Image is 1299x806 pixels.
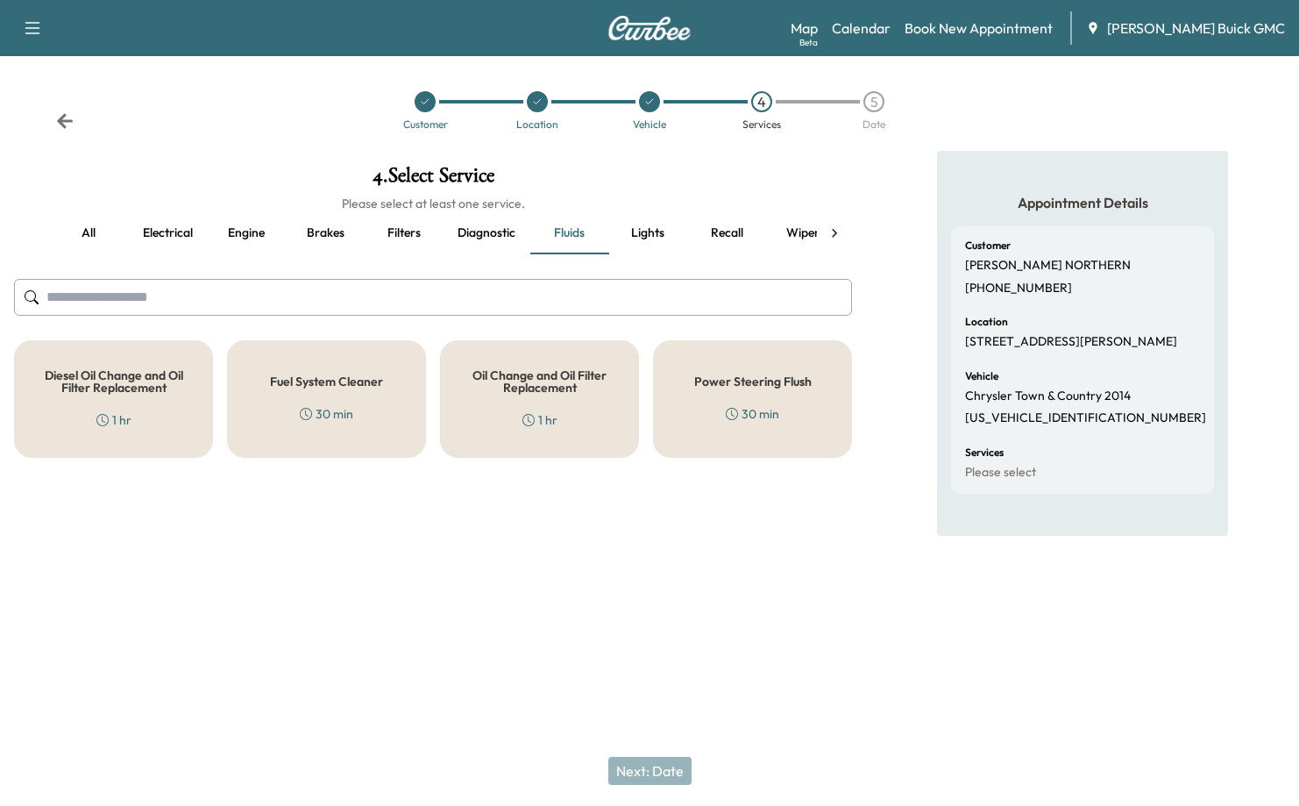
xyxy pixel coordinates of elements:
[965,410,1206,426] p: [US_VEHICLE_IDENTIFICATION_NUMBER]
[694,375,812,388] h5: Power Steering Flush
[965,371,998,382] h6: Vehicle
[403,119,448,130] div: Customer
[726,405,779,423] div: 30 min
[862,119,885,130] div: Date
[791,18,818,39] a: MapBeta
[965,334,1177,350] p: [STREET_ADDRESS][PERSON_NAME]
[766,212,845,254] button: Wipers
[270,375,383,388] h5: Fuel System Cleaner
[863,91,884,112] div: 5
[905,18,1053,39] a: Book New Appointment
[965,240,1011,251] h6: Customer
[56,112,74,130] div: Back
[96,411,131,429] div: 1 hr
[444,212,529,254] button: Diagnostic
[128,212,207,254] button: Electrical
[43,369,184,394] h5: Diesel Oil Change and Oil Filter Replacement
[1107,18,1285,39] span: [PERSON_NAME] Buick GMC
[300,405,353,423] div: 30 min
[14,195,852,212] h6: Please select at least one service.
[14,165,852,195] h1: 4 . Select Service
[633,119,666,130] div: Vehicle
[522,411,557,429] div: 1 hr
[965,258,1131,274] p: [PERSON_NAME] NORTHERN
[832,18,891,39] a: Calendar
[965,389,1131,404] p: Chrysler Town & Country 2014
[365,212,444,254] button: Filters
[965,281,1072,296] p: [PHONE_NUMBER]
[951,193,1214,212] h5: Appointment Details
[799,36,818,49] div: Beta
[965,447,1004,458] h6: Services
[608,212,687,254] button: Lights
[751,91,772,112] div: 4
[49,212,128,254] button: all
[207,212,286,254] button: Engine
[516,119,558,130] div: Location
[469,369,610,394] h5: Oil Change and Oil Filter Replacement
[742,119,781,130] div: Services
[286,212,365,254] button: Brakes
[965,465,1036,481] p: Please select
[49,212,817,254] div: basic tabs example
[607,16,692,40] img: Curbee Logo
[687,212,766,254] button: Recall
[965,317,1008,327] h6: Location
[529,212,608,254] button: Fluids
